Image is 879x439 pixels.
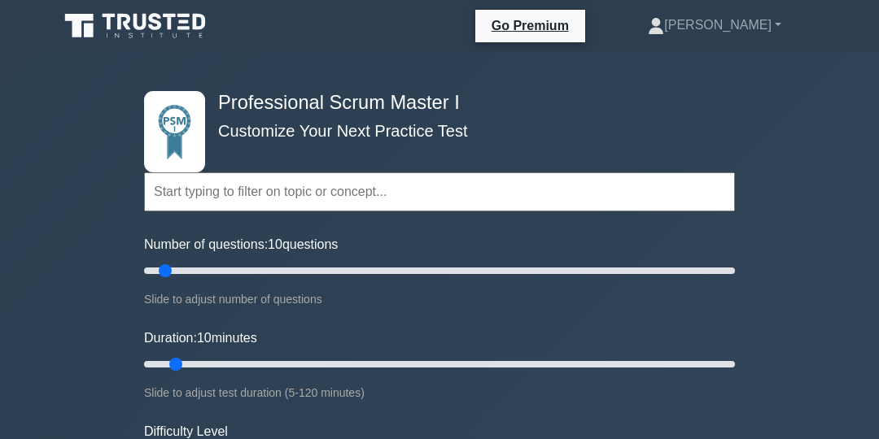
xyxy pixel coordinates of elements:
[268,237,282,251] span: 10
[144,383,735,402] div: Slide to adjust test duration (5-120 minutes)
[197,331,212,345] span: 10
[144,172,735,211] input: Start typing to filter on topic or concept...
[144,328,257,348] label: Duration: minutes
[482,15,579,36] a: Go Premium
[144,235,338,254] label: Number of questions: questions
[144,289,735,309] div: Slide to adjust number of questions
[212,91,655,114] h4: Professional Scrum Master I
[609,9,820,41] a: [PERSON_NAME]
